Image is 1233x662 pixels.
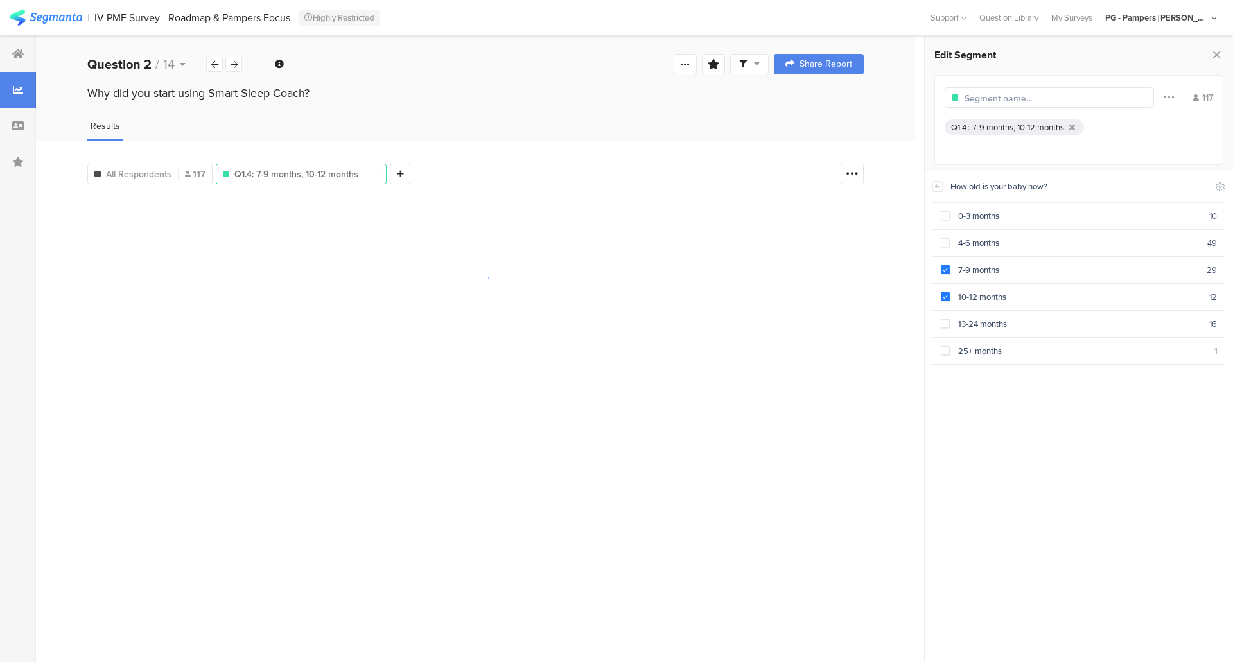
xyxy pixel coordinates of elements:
div: 12 [1209,291,1217,303]
b: Question 2 [87,55,152,74]
div: 16 [1209,318,1217,330]
div: : [968,121,972,134]
div: 10-12 months [950,291,1209,303]
img: segmanta logo [10,10,82,26]
span: 14 [163,55,175,74]
a: Question Library [973,12,1045,24]
div: Why did you start using Smart Sleep Coach? [87,85,864,101]
div: IV PMF Survey - Roadmap & Pampers Focus [94,12,290,24]
span: 117 [185,168,205,181]
div: 7-9 months, 10-12 months [972,121,1064,134]
div: 29 [1207,264,1217,276]
div: 4-6 months [950,237,1207,249]
div: 7-9 months [950,264,1207,276]
div: 0-3 months [950,210,1209,222]
div: 13-24 months [950,318,1209,330]
span: Share Report [800,60,852,69]
div: Highly Restricted [299,10,380,26]
span: / [155,55,159,74]
div: 117 [1193,91,1213,105]
span: All Respondents [106,168,171,181]
div: Q1.4 [951,121,966,134]
span: Edit Segment [934,48,996,62]
div: 10 [1209,210,1217,222]
div: | [87,10,89,25]
div: PG - Pampers [PERSON_NAME] [1105,12,1208,24]
span: Results [91,119,120,133]
span: Q1.4: 7-9 months, 10-12 months [234,168,358,181]
div: Support [931,8,966,28]
a: My Surveys [1045,12,1099,24]
div: 25+ months [950,345,1214,357]
div: 49 [1207,237,1217,249]
div: 1 [1214,345,1217,357]
div: How old is your baby now? [950,180,1207,193]
input: Segment name... [965,92,1076,105]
